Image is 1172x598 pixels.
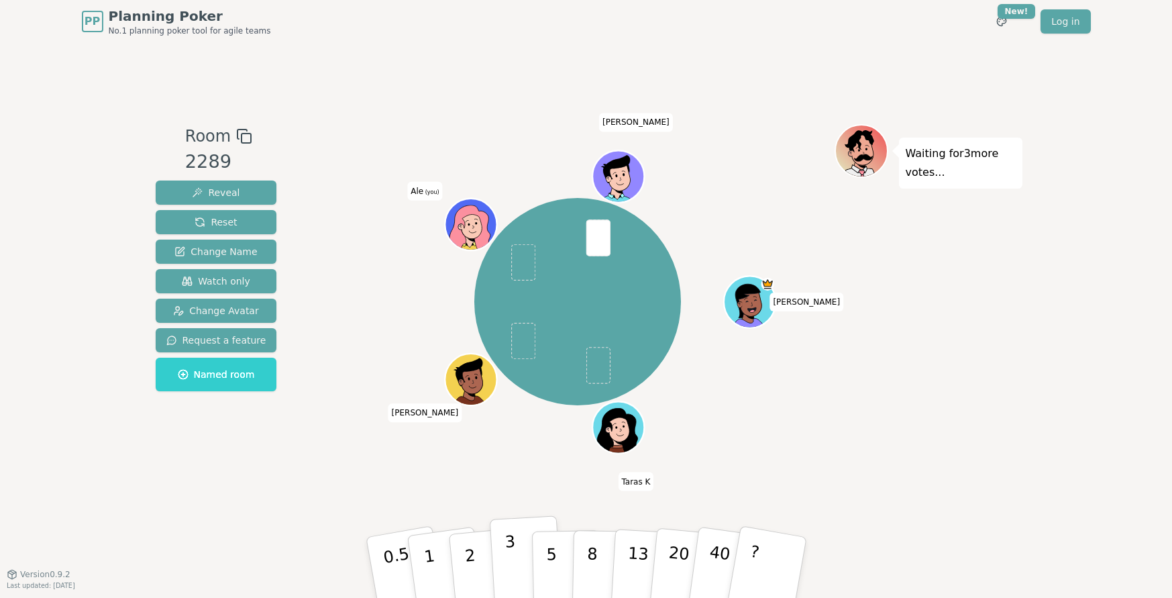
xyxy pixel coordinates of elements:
[423,189,439,195] span: (you)
[990,9,1014,34] button: New!
[166,334,266,347] span: Request a feature
[195,215,237,229] span: Reset
[599,113,673,132] span: Click to change your name
[156,210,277,234] button: Reset
[156,328,277,352] button: Request a feature
[447,200,496,249] button: Click to change your avatar
[20,569,70,580] span: Version 0.9.2
[185,148,252,176] div: 2289
[174,245,257,258] span: Change Name
[156,240,277,264] button: Change Name
[156,299,277,323] button: Change Avatar
[85,13,100,30] span: PP
[156,358,277,391] button: Named room
[388,403,462,422] span: Click to change your name
[618,472,653,491] span: Click to change your name
[173,304,259,317] span: Change Avatar
[769,293,843,311] span: Click to change your name
[407,181,442,200] span: Click to change your name
[156,269,277,293] button: Watch only
[761,277,774,290] span: Dan is the host
[109,26,271,36] span: No.1 planning poker tool for agile teams
[7,582,75,589] span: Last updated: [DATE]
[998,4,1036,19] div: New!
[7,569,70,580] button: Version0.9.2
[82,7,271,36] a: PPPlanning PokerNo.1 planning poker tool for agile teams
[178,368,255,381] span: Named room
[109,7,271,26] span: Planning Poker
[906,144,1016,182] p: Waiting for 3 more votes...
[1041,9,1090,34] a: Log in
[156,181,277,205] button: Reveal
[192,186,239,199] span: Reveal
[185,124,231,148] span: Room
[182,275,250,288] span: Watch only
